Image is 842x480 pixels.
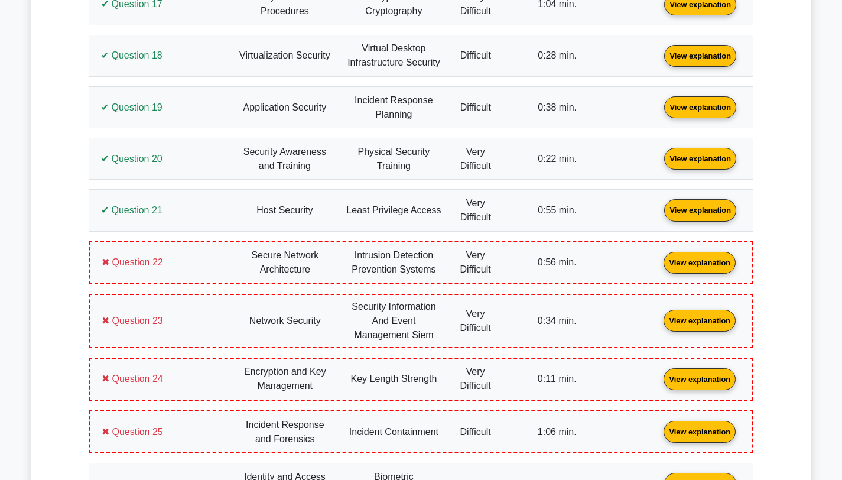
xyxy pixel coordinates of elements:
[659,50,741,60] a: View explanation
[659,426,740,436] a: View explanation
[659,374,740,384] a: View explanation
[659,205,741,215] a: View explanation
[659,257,740,267] a: View explanation
[659,102,741,112] a: View explanation
[659,153,741,163] a: View explanation
[659,315,740,325] a: View explanation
